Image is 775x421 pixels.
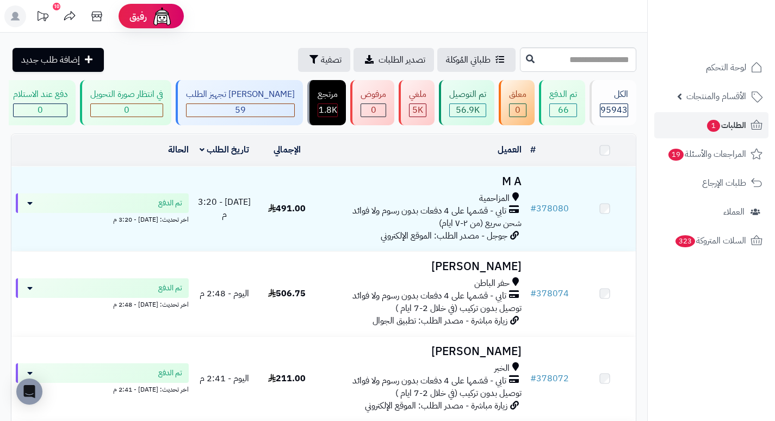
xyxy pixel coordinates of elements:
[38,103,43,117] span: 0
[702,175,746,191] span: طلبات الإرجاع
[1,80,78,125] a: دفع عند الاستلام 0
[352,205,506,217] span: تابي - قسّمها على 4 دفعات بدون رسوم ولا فوائد
[90,88,163,101] div: في انتظار صورة التحويل
[305,80,348,125] a: مرتجع 1.8K
[530,287,536,300] span: #
[274,143,301,156] a: الإجمالي
[352,375,506,387] span: تابي - قسّمها على 4 دفعات بدون رسوم ولا فوائد
[173,80,305,125] a: [PERSON_NAME] تجهيز الطلب 59
[21,53,80,66] span: إضافة طلب جديد
[550,104,576,117] div: 66
[654,199,768,225] a: العملاء
[498,143,522,156] a: العميل
[16,383,189,394] div: اخر تحديث: [DATE] - 2:41 م
[530,372,569,385] a: #378072
[409,88,426,101] div: ملغي
[354,48,434,72] a: تصدير الطلبات
[365,399,507,412] span: زيارة مباشرة - مصدر الطلب: الموقع الإلكتروني
[268,287,306,300] span: 506.75
[321,53,342,66] span: تصفية
[396,80,437,125] a: ملغي 5K
[158,368,182,379] span: تم الدفع
[395,302,522,315] span: توصيل بدون تركيب (في خلال 2-7 ايام )
[654,112,768,138] a: الطلبات1
[13,88,67,101] div: دفع عند الاستلام
[200,287,249,300] span: اليوم - 2:48 م
[29,5,56,30] a: تحديثات المنصة
[361,104,386,117] div: 0
[674,233,746,248] span: السلات المتروكة
[16,213,189,224] div: اخر تحديث: [DATE] - 3:20 م
[91,104,163,117] div: 0
[268,202,306,215] span: 491.00
[410,104,426,117] div: 4992
[437,80,497,125] a: تم التوصيل 56.9K
[412,103,423,117] span: 5K
[13,48,104,72] a: إضافة طلب جديد
[151,5,173,27] img: ai-face.png
[124,103,129,117] span: 0
[14,104,67,117] div: 0
[530,287,569,300] a: #378074
[530,143,536,156] a: #
[16,379,42,405] div: Open Intercom Messenger
[318,88,338,101] div: مرتجع
[323,260,522,273] h3: [PERSON_NAME]
[200,143,249,156] a: تاريخ الطلب
[449,88,486,101] div: تم التوصيل
[439,217,522,230] span: شحن سريع (من ٢-٧ ايام)
[549,88,577,101] div: تم الدفع
[319,103,337,117] span: 1.8K
[686,89,746,104] span: الأقسام والمنتجات
[667,147,746,162] span: المراجعات والأسئلة
[654,228,768,254] a: السلات المتروكة323
[78,80,173,125] a: في انتظار صورة التحويل 0
[198,196,251,221] span: [DATE] - 3:20 م
[530,372,536,385] span: #
[129,10,147,23] span: رفيق
[395,387,522,400] span: توصيل بدون تركيب (في خلال 2-7 ايام )
[497,80,537,125] a: معلق 0
[186,88,295,101] div: [PERSON_NAME] تجهيز الطلب
[187,104,294,117] div: 59
[373,314,507,327] span: زيارة مباشرة - مصدر الطلب: تطبيق الجوال
[558,103,569,117] span: 66
[537,80,587,125] a: تم الدفع 66
[515,103,520,117] span: 0
[268,372,306,385] span: 211.00
[675,235,695,247] span: 323
[707,120,720,132] span: 1
[600,88,628,101] div: الكل
[474,277,510,290] span: حفر الباطن
[352,290,506,302] span: تابي - قسّمها على 4 دفعات بدون رسوم ولا فوائد
[379,53,425,66] span: تصدير الطلبات
[200,372,249,385] span: اليوم - 2:41 م
[509,88,526,101] div: معلق
[323,175,522,188] h3: M A
[323,345,522,358] h3: [PERSON_NAME]
[654,54,768,81] a: لوحة التحكم
[600,103,628,117] span: 95943
[530,202,569,215] a: #378080
[494,362,510,375] span: الخبر
[168,143,189,156] a: الحالة
[456,103,480,117] span: 56.9K
[530,202,536,215] span: #
[53,3,60,10] div: 10
[298,48,350,72] button: تصفية
[706,118,746,133] span: الطلبات
[381,229,507,242] span: جوجل - مصدر الطلب: الموقع الإلكتروني
[16,298,189,309] div: اخر تحديث: [DATE] - 2:48 م
[371,103,376,117] span: 0
[235,103,246,117] span: 59
[450,104,486,117] div: 56884
[348,80,396,125] a: مرفوض 0
[479,192,510,205] span: المزاحمية
[158,198,182,209] span: تم الدفع
[668,149,684,161] span: 19
[361,88,386,101] div: مرفوض
[587,80,638,125] a: الكل95943
[158,283,182,294] span: تم الدفع
[510,104,526,117] div: 0
[318,104,337,117] div: 1829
